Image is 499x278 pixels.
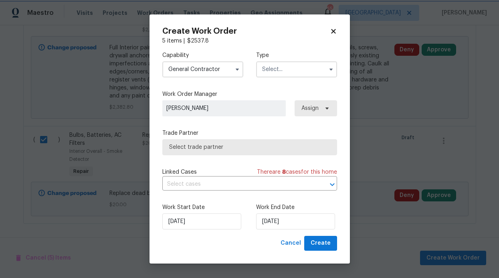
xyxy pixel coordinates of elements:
[256,61,337,77] input: Select...
[326,65,336,74] button: Show options
[162,51,243,59] label: Capability
[281,238,301,248] span: Cancel
[257,168,337,176] span: There are case s for this home
[162,178,315,191] input: Select cases
[187,38,209,44] span: $ 2537.8
[256,51,337,59] label: Type
[304,236,337,251] button: Create
[311,238,331,248] span: Create
[162,90,337,98] label: Work Order Manager
[282,169,286,175] span: 8
[166,104,282,112] span: [PERSON_NAME]
[169,143,330,151] span: Select trade partner
[162,27,330,35] h2: Create Work Order
[162,213,241,229] input: M/D/YYYY
[162,168,197,176] span: Linked Cases
[162,37,337,45] div: 5 items |
[162,203,243,211] label: Work Start Date
[277,236,304,251] button: Cancel
[256,203,337,211] label: Work End Date
[327,179,338,190] button: Open
[256,213,335,229] input: M/D/YYYY
[162,129,337,137] label: Trade Partner
[162,61,243,77] input: Select...
[301,104,319,112] span: Assign
[232,65,242,74] button: Show options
